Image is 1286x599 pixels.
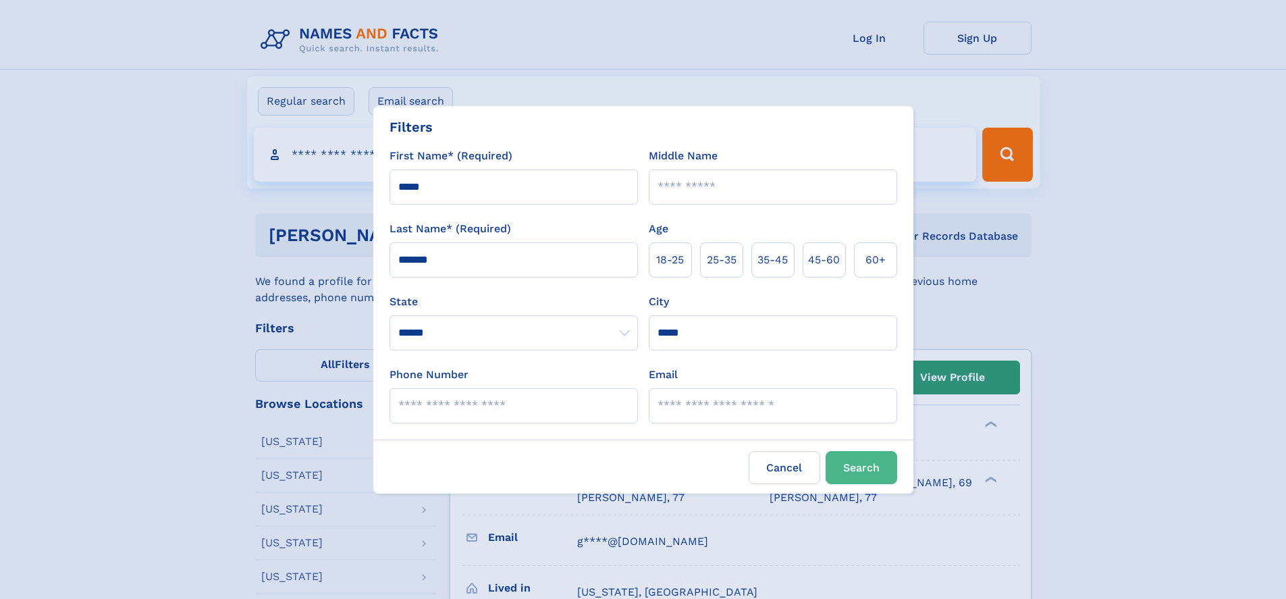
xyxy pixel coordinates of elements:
[649,367,678,383] label: Email
[390,117,433,137] div: Filters
[757,252,788,268] span: 35‑45
[390,221,511,237] label: Last Name* (Required)
[749,451,820,484] label: Cancel
[390,294,638,310] label: State
[649,148,718,164] label: Middle Name
[390,148,512,164] label: First Name* (Required)
[808,252,840,268] span: 45‑60
[707,252,736,268] span: 25‑35
[656,252,684,268] span: 18‑25
[865,252,886,268] span: 60+
[649,294,669,310] label: City
[826,451,897,484] button: Search
[390,367,468,383] label: Phone Number
[649,221,668,237] label: Age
